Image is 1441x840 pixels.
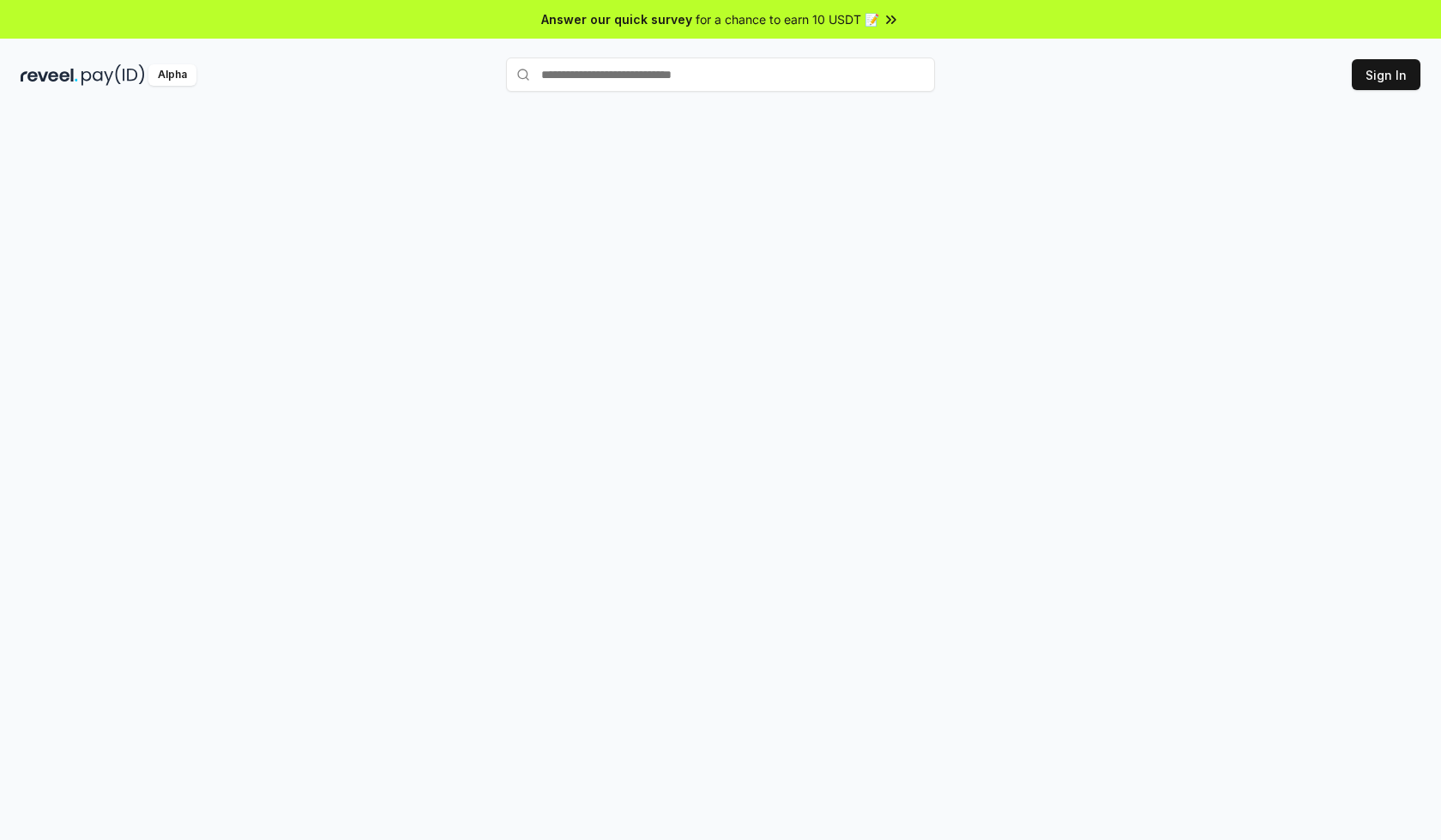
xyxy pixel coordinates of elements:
[696,10,879,28] span: for a chance to earn 10 USDT 📝
[81,64,145,86] img: pay_id
[148,64,196,86] div: Alpha
[541,10,692,28] span: Answer our quick survey
[21,64,78,86] img: reveel_dark
[1352,59,1420,90] button: Sign In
